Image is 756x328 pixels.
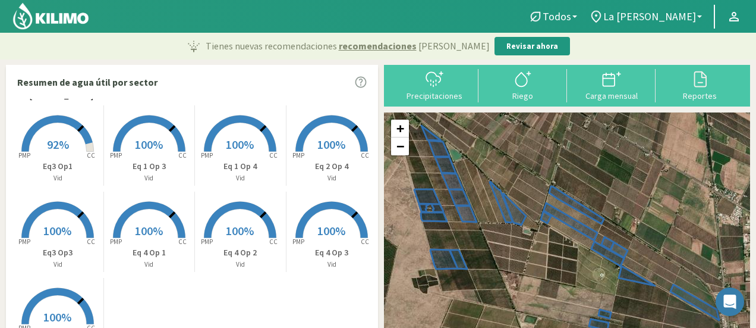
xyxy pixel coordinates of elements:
button: Carga mensual [567,69,656,101]
p: Resumen de agua útil por sector [17,75,157,89]
tspan: CC [178,238,187,246]
span: 100% [135,137,163,152]
p: Vid [195,260,286,270]
tspan: PMP [18,238,30,246]
tspan: PMP [110,238,122,246]
p: Vid [12,173,103,183]
p: Eq3 Op1 [12,160,103,173]
p: Eq 4 Op 2 [195,246,286,259]
tspan: PMP [201,151,213,160]
tspan: PMP [110,151,122,160]
p: Vid [104,260,195,270]
span: recomendaciones [339,39,417,53]
p: Vid [195,173,286,183]
div: Carga mensual [571,92,652,100]
tspan: CC [178,151,187,160]
p: Vid [12,260,103,270]
span: 100% [43,310,71,324]
p: Eq 1 Op 4 [195,160,286,173]
p: Eq 2 Op 4 [286,160,378,173]
p: Vid [104,173,195,183]
span: La [PERSON_NAME] [603,10,696,23]
tspan: PMP [18,151,30,160]
span: [PERSON_NAME] [418,39,490,53]
tspan: PMP [201,238,213,246]
button: Revisar ahora [494,37,570,56]
div: Precipitaciones [393,92,475,100]
p: Tienes nuevas recomendaciones [206,39,490,53]
tspan: CC [270,238,278,246]
p: Eq 1 Op 3 [104,160,195,173]
p: Revisar ahora [506,40,558,52]
div: Riego [482,92,563,100]
tspan: CC [87,151,96,160]
p: Vid [286,173,378,183]
span: 100% [226,223,254,238]
p: Eq3 Op3 [12,246,103,259]
tspan: CC [270,151,278,160]
span: Todos [543,10,571,23]
span: 92% [47,137,69,152]
div: Open Intercom Messenger [716,288,744,316]
div: Reportes [659,92,741,100]
tspan: PMP [292,151,304,160]
button: Riego [478,69,567,101]
span: 100% [226,137,254,152]
span: 100% [317,137,345,152]
p: Vid [286,260,378,270]
a: Zoom out [391,138,409,155]
tspan: CC [361,238,370,246]
img: Kilimo [12,2,90,30]
tspan: CC [87,238,96,246]
tspan: CC [361,151,370,160]
a: Zoom in [391,120,409,138]
p: Eq 4 Op 3 [286,246,378,259]
span: 100% [135,223,163,238]
span: 100% [317,223,345,238]
tspan: PMP [292,238,304,246]
p: Eq 4 Op 1 [104,246,195,259]
span: 100% [43,223,71,238]
button: Precipitaciones [390,69,478,101]
button: Reportes [656,69,744,101]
